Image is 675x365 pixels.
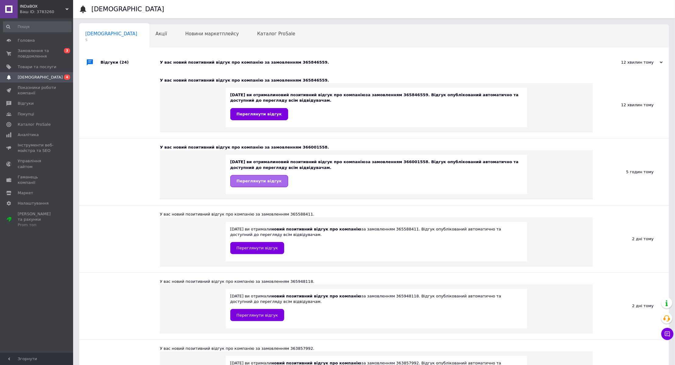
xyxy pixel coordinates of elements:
div: 5 годин тому [593,139,669,205]
div: [DATE] ви отримали за замовленням 365588411. Відгук опублікований автоматично та доступний до пер... [230,226,523,254]
div: У вас новий позитивний відгук про компанію за замовленням 363857992. [160,346,593,351]
span: Аналітика [18,132,39,138]
span: Управління сайтом [18,158,56,169]
div: 12 хвилин тому [602,60,663,65]
h1: [DEMOGRAPHIC_DATA] [91,5,164,13]
div: Ваш ID: 3783260 [20,9,73,15]
span: [PERSON_NAME] та рахунки [18,211,56,228]
span: Маркет [18,190,33,196]
a: Переглянути відгук [230,108,288,120]
span: 5 [85,38,137,42]
a: Переглянути відгук [230,242,284,254]
span: Каталог ProSale [257,31,295,37]
span: INDaBOX [20,4,65,9]
span: Товари та послуги [18,64,56,70]
span: (24) [120,60,129,65]
div: [DATE] ви отримали за замовленням 365846559. Відгук опублікований автоматично та доступний до пер... [230,92,523,120]
span: Каталог ProSale [18,122,51,127]
b: новий позитивний відгук про компанію [271,294,362,298]
span: Інструменти веб-майстра та SEO [18,142,56,153]
span: [DEMOGRAPHIC_DATA] [85,31,137,37]
span: Налаштування [18,201,49,206]
span: Відгуки [18,101,34,106]
span: Переглянути відгук [237,313,278,318]
div: Відгуки [101,53,160,72]
b: новий позитивний відгук про компанію [275,160,366,164]
span: Головна [18,38,35,43]
input: Пошук [3,21,72,32]
a: Переглянути відгук [230,175,288,187]
span: Переглянути відгук [237,246,278,250]
div: 12 хвилин тому [593,72,669,138]
div: У вас новий позитивний відгук про компанію за замовленням 365846559. [160,78,593,83]
button: Чат з покупцем [661,328,673,340]
div: У вас новий позитивний відгук про компанію за замовленням 365948118. [160,279,593,284]
span: [DEMOGRAPHIC_DATA] [18,75,63,80]
div: [DATE] ви отримали за замовленням 365948118. Відгук опублікований автоматично та доступний до пер... [230,293,523,321]
span: Переглянути відгук [237,112,282,116]
span: Новини маркетплейсу [185,31,239,37]
div: У вас новий позитивний відгук про компанію за замовленням 365846559. [160,60,602,65]
a: Переглянути відгук [230,309,284,321]
span: Покупці [18,111,34,117]
b: новий позитивний відгук про компанію [275,93,366,97]
div: [DATE] ви отримали за замовленням 366001558. Відгук опублікований автоматично та доступний до пер... [230,159,523,187]
span: Гаманець компанії [18,174,56,185]
b: новий позитивний відгук про компанію [271,227,362,231]
span: 4 [64,75,70,80]
span: Показники роботи компанії [18,85,56,96]
div: 2 дні тому [593,205,669,272]
span: Переглянути відгук [237,179,282,183]
div: У вас новий позитивний відгук про компанію за замовленням 366001558. [160,145,593,150]
div: Prom топ [18,222,56,228]
div: 2 дні тому [593,273,669,339]
span: Акції [156,31,167,37]
span: Замовлення та повідомлення [18,48,56,59]
span: 3 [64,48,70,53]
div: У вас новий позитивний відгук про компанію за замовленням 365588411. [160,212,593,217]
